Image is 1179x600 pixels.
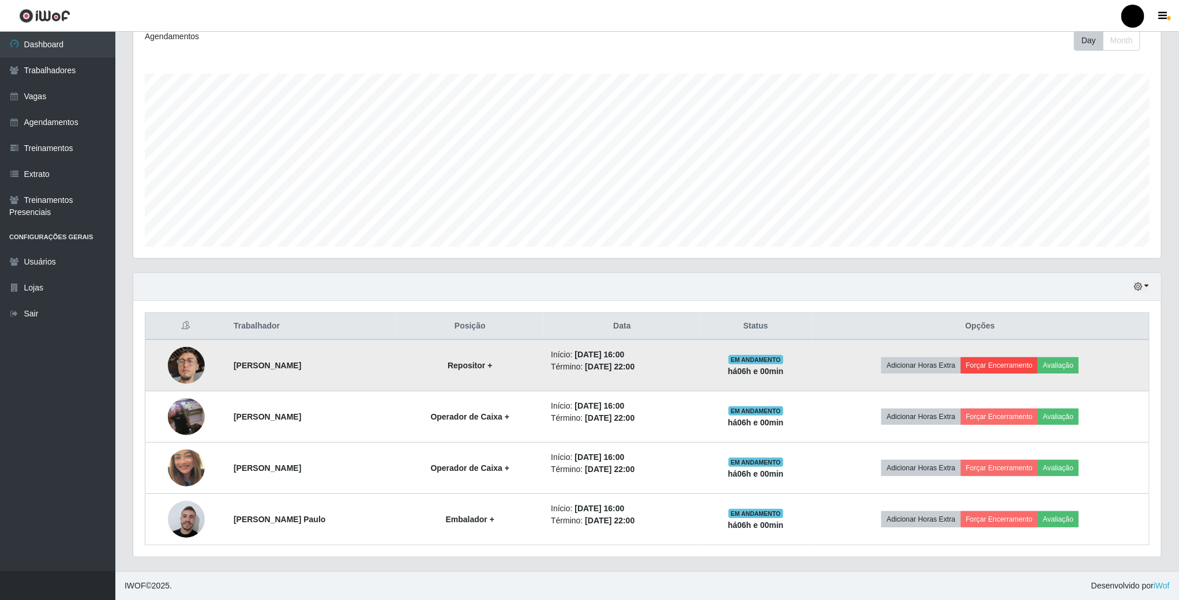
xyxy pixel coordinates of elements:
img: 1746300240263.jpeg [168,333,205,398]
th: Trabalhador [227,313,396,340]
li: Término: [551,515,693,527]
strong: [PERSON_NAME] [234,463,301,473]
strong: Operador de Caixa + [431,463,510,473]
time: [DATE] 16:00 [575,350,624,359]
time: [DATE] 22:00 [585,362,634,371]
span: EM ANDAMENTO [729,406,783,416]
button: Adicionar Horas Extra [881,357,960,373]
span: © 2025 . [125,580,172,592]
img: CoreUI Logo [19,9,70,23]
button: Adicionar Horas Extra [881,409,960,425]
li: Término: [551,361,693,373]
button: Adicionar Horas Extra [881,511,960,527]
strong: há 06 h e 00 min [728,367,784,376]
button: Month [1103,31,1140,51]
button: Avaliação [1038,460,1079,476]
li: Início: [551,451,693,463]
time: [DATE] 22:00 [585,516,634,525]
button: Day [1074,31,1103,51]
time: [DATE] 22:00 [585,465,634,474]
strong: [PERSON_NAME] Paulo [234,515,325,524]
button: Forçar Encerramento [961,357,1038,373]
div: Agendamentos [145,31,553,43]
strong: Repositor + [448,361,492,370]
span: IWOF [125,581,146,590]
img: 1744226938039.jpeg [168,499,205,540]
strong: há 06 h e 00 min [728,469,784,478]
button: Avaliação [1038,511,1079,527]
strong: há 06 h e 00 min [728,520,784,530]
button: Avaliação [1038,409,1079,425]
button: Adicionar Horas Extra [881,460,960,476]
time: [DATE] 16:00 [575,452,624,462]
div: Toolbar with button groups [1074,31,1150,51]
strong: [PERSON_NAME] [234,361,301,370]
time: [DATE] 16:00 [575,401,624,410]
button: Forçar Encerramento [961,511,1038,527]
span: EM ANDAMENTO [729,458,783,467]
button: Avaliação [1038,357,1079,373]
time: [DATE] 22:00 [585,413,634,422]
strong: [PERSON_NAME] [234,412,301,421]
li: Início: [551,503,693,515]
img: 1725070298663.jpeg [168,384,205,450]
button: Forçar Encerramento [961,409,1038,425]
li: Término: [551,463,693,476]
li: Início: [551,349,693,361]
li: Início: [551,400,693,412]
span: Desenvolvido por [1091,580,1170,592]
span: EM ANDAMENTO [729,509,783,518]
strong: há 06 h e 00 min [728,418,784,427]
button: Forçar Encerramento [961,460,1038,476]
a: iWof [1154,581,1170,590]
th: Opções [812,313,1150,340]
strong: Embalador + [446,515,494,524]
div: First group [1074,31,1140,51]
time: [DATE] 16:00 [575,504,624,513]
li: Término: [551,412,693,424]
th: Data [544,313,700,340]
th: Posição [396,313,544,340]
th: Status [700,313,812,340]
span: EM ANDAMENTO [729,355,783,364]
img: 1755575109305.jpeg [168,435,205,501]
strong: Operador de Caixa + [431,412,510,421]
